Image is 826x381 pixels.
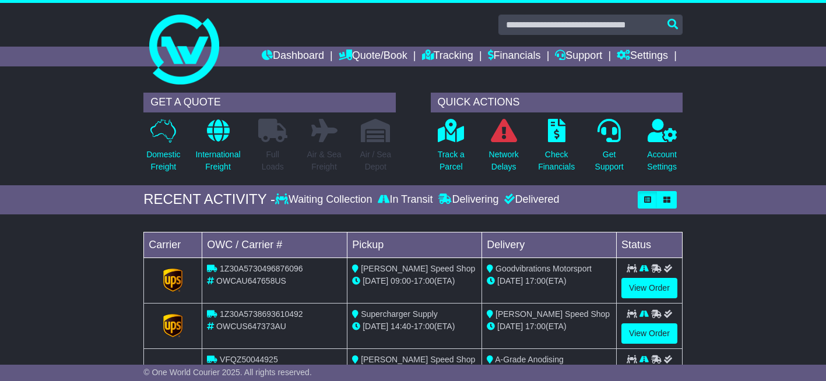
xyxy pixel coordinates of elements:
[307,149,341,173] p: Air & Sea Freight
[431,93,683,112] div: QUICK ACTIONS
[146,149,180,173] p: Domestic Freight
[495,264,592,273] span: Goodvibrations Motorsport
[375,193,435,206] div: In Transit
[414,322,434,331] span: 17:00
[621,278,677,298] a: View Order
[621,323,677,344] a: View Order
[501,193,559,206] div: Delivered
[537,118,575,179] a: CheckFinancials
[595,149,624,173] p: Get Support
[195,149,240,173] p: International Freight
[617,47,668,66] a: Settings
[195,118,241,179] a: InternationalFreight
[482,232,617,257] td: Delivery
[489,149,519,173] p: Network Delays
[275,193,375,206] div: Waiting Collection
[361,309,438,319] span: Supercharger Supply
[488,118,519,179] a: NetworkDelays
[525,322,546,331] span: 17:00
[143,191,275,208] div: RECENT ACTIVITY -
[163,269,183,292] img: GetCarrierServiceLogo
[146,118,181,179] a: DomesticFreight
[437,118,465,179] a: Track aParcel
[258,149,287,173] p: Full Loads
[163,314,183,337] img: GetCarrierServiceLogo
[495,355,564,364] span: A-Grade Anodising
[495,309,610,319] span: [PERSON_NAME] Speed Shop
[216,322,286,331] span: OWCUS647373AU
[646,118,677,179] a: AccountSettings
[555,47,602,66] a: Support
[595,118,624,179] a: GetSupport
[391,322,411,331] span: 14:40
[414,276,434,285] span: 17:00
[647,149,677,173] p: Account Settings
[422,47,473,66] a: Tracking
[144,232,202,257] td: Carrier
[363,276,388,285] span: [DATE]
[497,276,523,285] span: [DATE]
[220,264,303,273] span: 1Z30A5730496876096
[339,47,407,66] a: Quote/Book
[202,232,347,257] td: OWC / Carrier #
[143,93,395,112] div: GET A QUOTE
[497,322,523,331] span: [DATE]
[220,355,278,364] span: VFQZ50044925
[352,320,477,333] div: - (ETA)
[216,276,286,285] span: OWCAU647658US
[391,276,411,285] span: 09:00
[352,275,477,287] div: - (ETA)
[143,368,312,377] span: © One World Courier 2025. All rights reserved.
[220,309,303,319] span: 1Z30A5738693610492
[360,149,391,173] p: Air / Sea Depot
[438,149,465,173] p: Track a Parcel
[487,275,611,287] div: (ETA)
[525,276,546,285] span: 17:00
[363,322,388,331] span: [DATE]
[361,355,475,364] span: [PERSON_NAME] Speed Shop
[538,149,575,173] p: Check Financials
[487,320,611,333] div: (ETA)
[347,232,482,257] td: Pickup
[488,47,541,66] a: Financials
[361,264,475,273] span: [PERSON_NAME] Speed Shop
[435,193,501,206] div: Delivering
[262,47,324,66] a: Dashboard
[617,232,683,257] td: Status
